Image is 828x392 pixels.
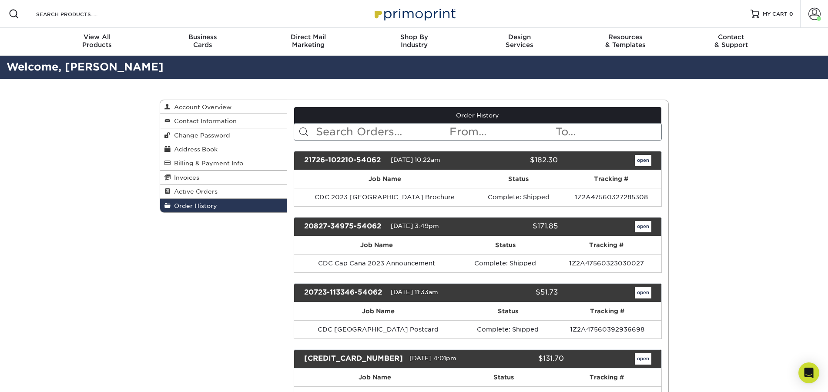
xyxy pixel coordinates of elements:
[361,33,467,49] div: Industry
[471,221,564,232] div: $171.85
[294,369,455,386] th: Job Name
[391,156,440,163] span: [DATE] 10:22am
[171,104,231,111] span: Account Overview
[459,254,552,272] td: Complete: Shipped
[150,28,255,56] a: BusinessCards
[298,287,391,298] div: 20723-113346-54062
[298,353,409,365] div: [CREDIT_CARD_NUMBER]
[391,222,439,229] span: [DATE] 3:49pm
[44,33,150,41] span: View All
[171,117,237,124] span: Contact Information
[150,33,255,49] div: Cards
[635,287,651,298] a: open
[471,287,564,298] div: $51.73
[678,33,784,49] div: & Support
[2,365,74,389] iframe: Google Customer Reviews
[391,288,438,295] span: [DATE] 11:33am
[160,142,287,156] a: Address Book
[298,221,391,232] div: 20827-34975-54062
[160,171,287,184] a: Invoices
[789,11,793,17] span: 0
[561,170,661,188] th: Tracking #
[552,236,661,254] th: Tracking #
[315,124,449,140] input: Search Orders...
[553,320,661,338] td: 1Z2A47560392936698
[476,188,561,206] td: Complete: Shipped
[44,28,150,56] a: View AllProducts
[552,369,661,386] th: Tracking #
[160,156,287,170] a: Billing & Payment Info
[44,33,150,49] div: Products
[160,128,287,142] a: Change Password
[255,28,361,56] a: Direct MailMarketing
[483,353,570,365] div: $131.70
[35,9,120,19] input: SEARCH PRODUCTS.....
[462,320,553,338] td: Complete: Shipped
[294,188,476,206] td: CDC 2023 [GEOGRAPHIC_DATA] Brochure
[635,353,651,365] a: open
[171,202,217,209] span: Order History
[294,254,459,272] td: CDC Cap Cana 2023 Announcement
[462,302,553,320] th: Status
[160,184,287,198] a: Active Orders
[449,124,555,140] input: From...
[361,28,467,56] a: Shop ByIndustry
[555,124,661,140] input: To...
[635,155,651,166] a: open
[678,28,784,56] a: Contact& Support
[763,10,788,18] span: MY CART
[467,28,573,56] a: DesignServices
[150,33,255,41] span: Business
[573,33,678,49] div: & Templates
[361,33,467,41] span: Shop By
[160,199,287,212] a: Order History
[573,33,678,41] span: Resources
[171,160,243,167] span: Billing & Payment Info
[455,369,552,386] th: Status
[294,320,462,338] td: CDC [GEOGRAPHIC_DATA] Postcard
[561,188,661,206] td: 1Z2A47560327285308
[635,221,651,232] a: open
[294,302,462,320] th: Job Name
[552,254,661,272] td: 1Z2A47560323030027
[459,236,552,254] th: Status
[294,236,459,254] th: Job Name
[798,362,819,383] div: Open Intercom Messenger
[171,146,218,153] span: Address Book
[476,170,561,188] th: Status
[255,33,361,41] span: Direct Mail
[298,155,391,166] div: 21726-102210-54062
[409,355,456,362] span: [DATE] 4:01pm
[573,28,678,56] a: Resources& Templates
[467,33,573,49] div: Services
[171,132,230,139] span: Change Password
[160,114,287,128] a: Contact Information
[371,4,458,23] img: Primoprint
[171,188,218,195] span: Active Orders
[553,302,661,320] th: Tracking #
[171,174,199,181] span: Invoices
[294,170,476,188] th: Job Name
[255,33,361,49] div: Marketing
[471,155,564,166] div: $182.30
[160,100,287,114] a: Account Overview
[678,33,784,41] span: Contact
[294,107,661,124] a: Order History
[467,33,573,41] span: Design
